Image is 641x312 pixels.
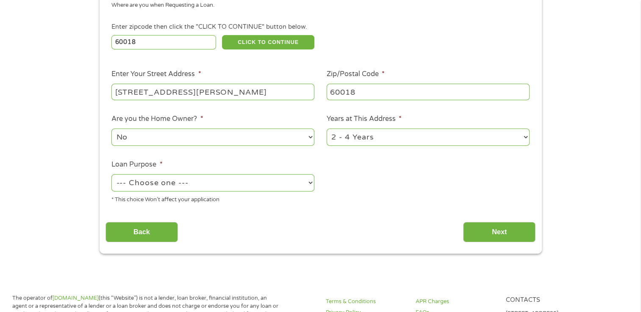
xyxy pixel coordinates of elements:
input: Next [463,222,536,243]
a: Terms & Conditions [326,298,405,306]
div: Enter zipcode then click the "CLICK TO CONTINUE" button below. [111,22,529,32]
input: Enter Zipcode (e.g 01510) [111,35,216,49]
input: 1 Main Street [111,84,314,100]
input: Back [105,222,178,243]
a: [DOMAIN_NAME] [53,295,99,301]
label: Enter Your Street Address [111,70,201,79]
label: Loan Purpose [111,160,162,169]
div: Where are you when Requesting a Loan. [111,1,523,10]
label: Zip/Postal Code [327,70,385,79]
div: * This choice Won’t affect your application [111,193,314,204]
label: Years at This Address [327,115,402,123]
button: CLICK TO CONTINUE [222,35,314,49]
label: Are you the Home Owner? [111,115,203,123]
a: APR Charges [416,298,495,306]
h4: Contacts [506,296,586,304]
